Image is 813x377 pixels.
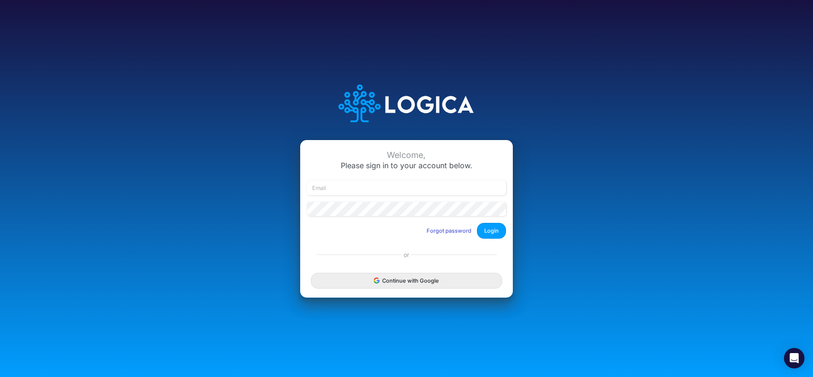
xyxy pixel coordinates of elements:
[307,181,506,195] input: Email
[341,161,472,170] span: Please sign in to your account below.
[307,150,506,160] div: Welcome,
[311,273,502,289] button: Continue with Google
[477,223,506,239] button: Login
[421,224,477,238] button: Forgot password
[784,348,804,368] div: Open Intercom Messenger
